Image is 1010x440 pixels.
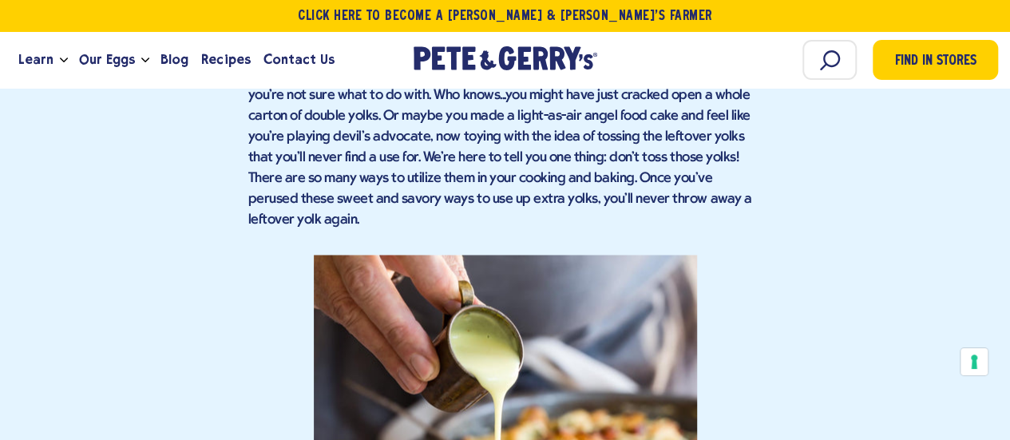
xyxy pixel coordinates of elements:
a: Recipes [195,38,256,81]
a: Our Eggs [73,38,141,81]
button: Open the dropdown menu for Our Eggs [141,57,149,63]
span: Contact Us [263,50,335,69]
a: Find in Stores [873,40,998,80]
a: Blog [154,38,195,81]
input: Search [802,40,857,80]
p: So you whipped up [PERSON_NAME], and now you have a bowl full of egg yolks that you're not sure w... [248,65,762,231]
span: Blog [160,50,188,69]
a: Contact Us [257,38,341,81]
span: Learn [18,50,53,69]
a: Learn [12,38,60,81]
button: Open the dropdown menu for Learn [60,57,68,63]
span: Find in Stores [895,51,976,73]
button: Your consent preferences for tracking technologies [960,348,988,375]
span: Recipes [201,50,250,69]
span: Our Eggs [79,50,135,69]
